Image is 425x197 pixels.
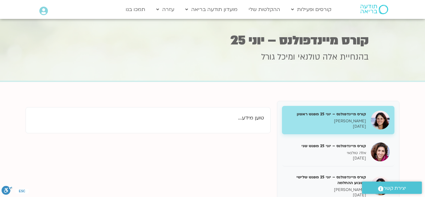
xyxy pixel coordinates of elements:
[371,142,390,161] img: קורס מיינדפולנס – יוני 25 מפגש שני
[123,3,148,15] a: תמכו בנו
[287,174,366,186] h5: קורס מיינדפולנס – יוני 25 מפגש שלישי בשבוע ההחלמה
[153,3,177,15] a: עזרה
[182,3,241,15] a: מועדון תודעה בריאה
[57,34,369,47] h1: קורס מיינדפולנס – יוני 25
[360,5,388,14] img: תודעה בריאה
[287,187,366,193] p: [PERSON_NAME]
[371,177,390,195] img: קורס מיינדפולנס – יוני 25 מפגש שלישי בשבוע ההחלמה
[287,119,366,124] p: [PERSON_NAME]
[371,111,390,130] img: קורס מיינדפולנס – יוני 25 מפגש ראשון
[362,182,422,194] a: יצירת קשר
[287,124,366,129] p: [DATE]
[383,184,406,193] span: יצירת קשר
[287,156,366,161] p: [DATE]
[245,3,283,15] a: ההקלטות שלי
[287,111,366,117] h5: קורס מיינדפולנס – יוני 25 מפגש ראשון
[32,114,264,122] p: טוען מידע...
[287,150,366,156] p: אלה טולנאי
[288,3,335,15] a: קורסים ופעילות
[287,143,366,149] h5: קורס מיינדפולנס – יוני 25 מפגש שני
[340,51,369,63] span: בהנחיית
